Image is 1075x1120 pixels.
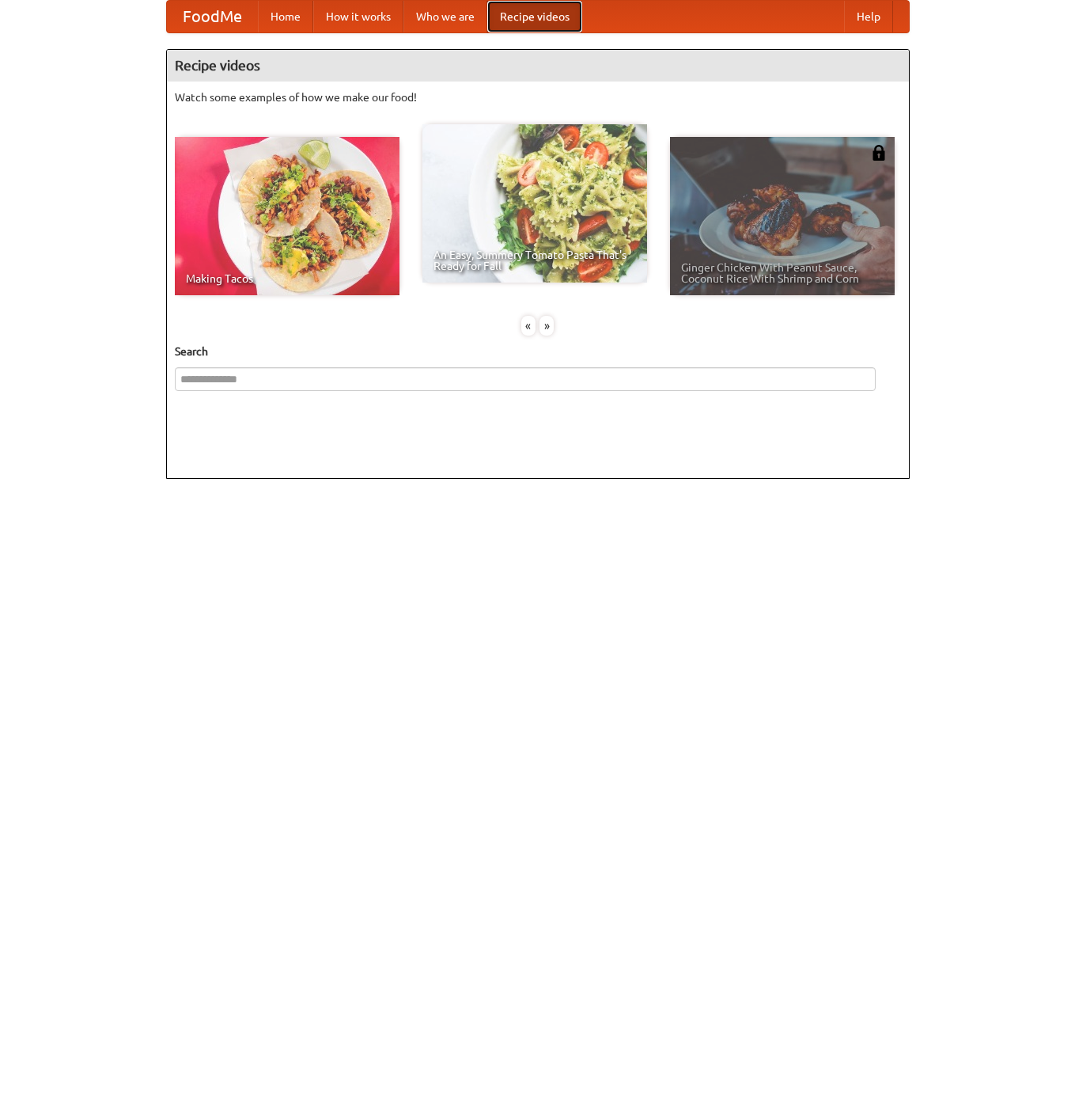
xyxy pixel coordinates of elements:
h4: Recipe videos [167,50,909,82]
h5: Search [175,344,901,359]
a: Making Tacos [175,137,399,295]
a: Home [258,1,313,32]
a: Who we are [403,1,487,32]
a: Recipe videos [487,1,582,32]
img: 483408.png [871,145,887,161]
a: FoodMe [167,1,258,32]
p: Watch some examples of how we make our food! [175,89,901,105]
div: « [521,316,536,336]
span: Making Tacos [186,273,388,284]
div: » [539,316,554,336]
a: An Easy, Summery Tomato Pasta That's Ready for Fall [422,124,647,283]
a: Help [844,1,893,32]
a: How it works [313,1,403,32]
span: An Easy, Summery Tomato Pasta That's Ready for Fall [433,249,636,271]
